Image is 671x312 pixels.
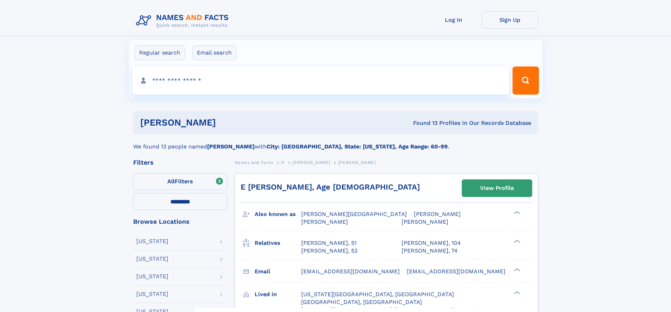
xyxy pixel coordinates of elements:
[255,237,301,249] h3: Relatives
[402,239,461,247] a: [PERSON_NAME], 104
[255,266,301,278] h3: Email
[301,268,400,275] span: [EMAIL_ADDRESS][DOMAIN_NAME]
[136,238,168,244] div: [US_STATE]
[512,66,539,95] button: Search Button
[301,218,348,225] span: [PERSON_NAME]
[133,173,228,190] label: Filters
[133,134,538,151] div: We found 13 people named with .
[462,180,532,197] a: View Profile
[301,239,356,247] a: [PERSON_NAME], 51
[192,45,236,60] label: Email search
[407,268,505,275] span: [EMAIL_ADDRESS][DOMAIN_NAME]
[402,218,448,225] span: [PERSON_NAME]
[480,180,514,196] div: View Profile
[338,160,376,165] span: [PERSON_NAME]
[301,291,454,298] span: [US_STATE][GEOGRAPHIC_DATA], [GEOGRAPHIC_DATA]
[133,159,228,166] div: Filters
[281,160,285,165] span: H
[512,239,521,243] div: ❯
[140,118,315,127] h1: [PERSON_NAME]
[512,210,521,215] div: ❯
[292,160,330,165] span: [PERSON_NAME]
[414,211,461,217] span: [PERSON_NAME]
[136,256,168,262] div: [US_STATE]
[315,119,531,127] div: Found 13 Profiles In Our Records Database
[207,143,255,150] b: [PERSON_NAME]
[255,288,301,300] h3: Lived in
[235,158,273,167] a: Names and Facts
[167,178,175,185] span: All
[241,183,420,191] a: E [PERSON_NAME], Age [DEMOGRAPHIC_DATA]
[133,218,228,225] div: Browse Locations
[135,45,185,60] label: Regular search
[301,211,407,217] span: [PERSON_NAME][GEOGRAPHIC_DATA]
[136,291,168,297] div: [US_STATE]
[301,299,422,305] span: [GEOGRAPHIC_DATA], [GEOGRAPHIC_DATA]
[132,66,510,95] input: search input
[482,11,538,28] a: Sign Up
[292,158,330,167] a: [PERSON_NAME]
[267,143,448,150] b: City: [GEOGRAPHIC_DATA], State: [US_STATE], Age Range: 60-99
[136,274,168,279] div: [US_STATE]
[255,208,301,220] h3: Also known as
[425,11,482,28] a: Log In
[512,290,521,295] div: ❯
[133,11,235,30] img: Logo Names and Facts
[402,247,458,255] a: [PERSON_NAME], 74
[281,158,285,167] a: H
[512,267,521,272] div: ❯
[301,247,358,255] a: [PERSON_NAME], 52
